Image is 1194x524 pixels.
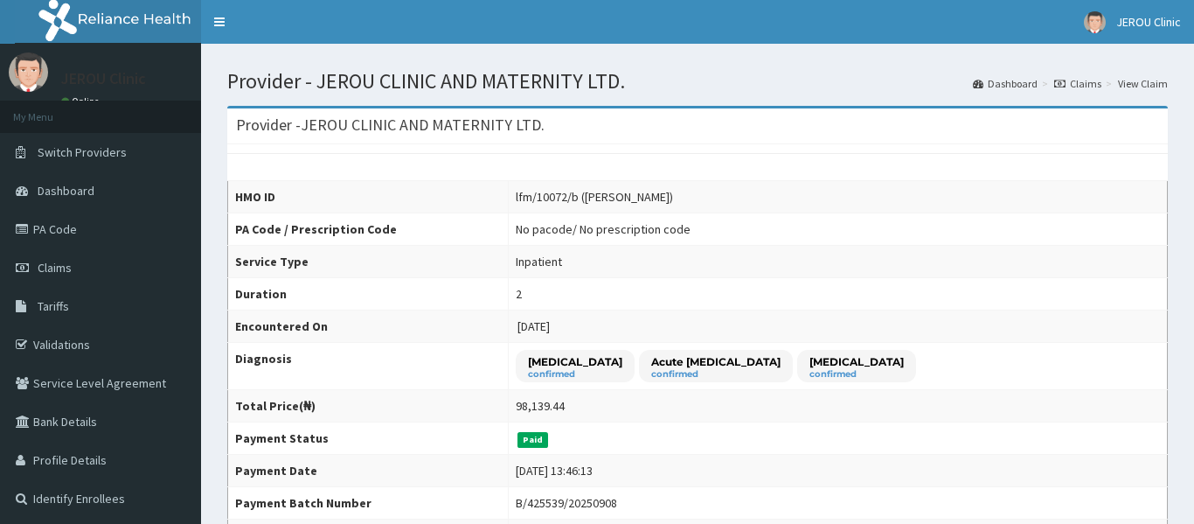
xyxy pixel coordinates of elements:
[61,95,103,108] a: Online
[228,423,509,455] th: Payment Status
[38,144,127,160] span: Switch Providers
[38,260,72,276] span: Claims
[809,370,904,379] small: confirmed
[1084,11,1106,33] img: User Image
[228,455,509,487] th: Payment Date
[973,76,1038,91] a: Dashboard
[516,285,522,303] div: 2
[809,354,904,369] p: [MEDICAL_DATA]
[228,390,509,423] th: Total Price(₦)
[1116,14,1181,30] span: JEROU Clinic
[528,354,622,369] p: [MEDICAL_DATA]
[61,71,146,87] p: JEROU Clinic
[228,278,509,311] th: Duration
[516,462,593,479] div: [DATE] 13:46:13
[651,354,781,369] p: Acute [MEDICAL_DATA]
[9,52,48,92] img: User Image
[228,311,509,343] th: Encountered On
[516,188,673,206] div: lfm/10072/b ([PERSON_NAME])
[516,253,562,270] div: Inpatient
[236,117,545,133] h3: Provider - JEROU CLINIC AND MATERNITY LTD.
[228,343,509,390] th: Diagnosis
[228,181,509,213] th: HMO ID
[517,432,549,448] span: Paid
[1054,76,1101,91] a: Claims
[228,246,509,278] th: Service Type
[227,70,1168,93] h1: Provider - JEROU CLINIC AND MATERNITY LTD.
[517,318,550,334] span: [DATE]
[651,370,781,379] small: confirmed
[38,298,69,314] span: Tariffs
[516,220,691,238] div: No pacode / No prescription code
[228,213,509,246] th: PA Code / Prescription Code
[38,183,94,199] span: Dashboard
[1118,76,1168,91] a: View Claim
[228,487,509,520] th: Payment Batch Number
[516,397,565,415] div: 98,139.44
[528,370,622,379] small: confirmed
[516,494,617,512] div: B/425539/20250908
